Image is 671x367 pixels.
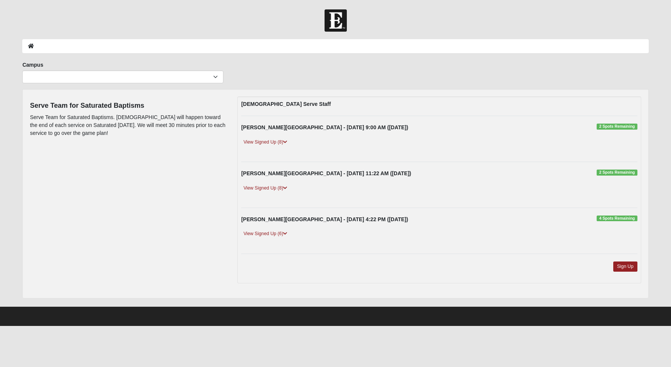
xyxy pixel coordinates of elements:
[241,216,408,222] strong: [PERSON_NAME][GEOGRAPHIC_DATA] - [DATE] 4:22 PM ([DATE])
[241,124,408,130] strong: [PERSON_NAME][GEOGRAPHIC_DATA] - [DATE] 9:00 AM ([DATE])
[597,124,637,130] span: 2 Spots Remaining
[241,230,289,238] a: View Signed Up (6)
[613,261,637,272] a: Sign Up
[241,184,289,192] a: View Signed Up (8)
[597,170,637,176] span: 2 Spots Remaining
[241,101,331,107] strong: [DEMOGRAPHIC_DATA] Serve Staff
[30,113,226,137] p: Serve Team for Saturated Baptisms. [DEMOGRAPHIC_DATA] will happen toward the end of each service ...
[241,138,289,146] a: View Signed Up (8)
[597,216,637,222] span: 4 Spots Remaining
[241,170,411,176] strong: [PERSON_NAME][GEOGRAPHIC_DATA] - [DATE] 11:22 AM ([DATE])
[30,102,226,110] h4: Serve Team for Saturated Baptisms
[22,61,43,69] label: Campus
[325,9,347,32] img: Church of Eleven22 Logo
